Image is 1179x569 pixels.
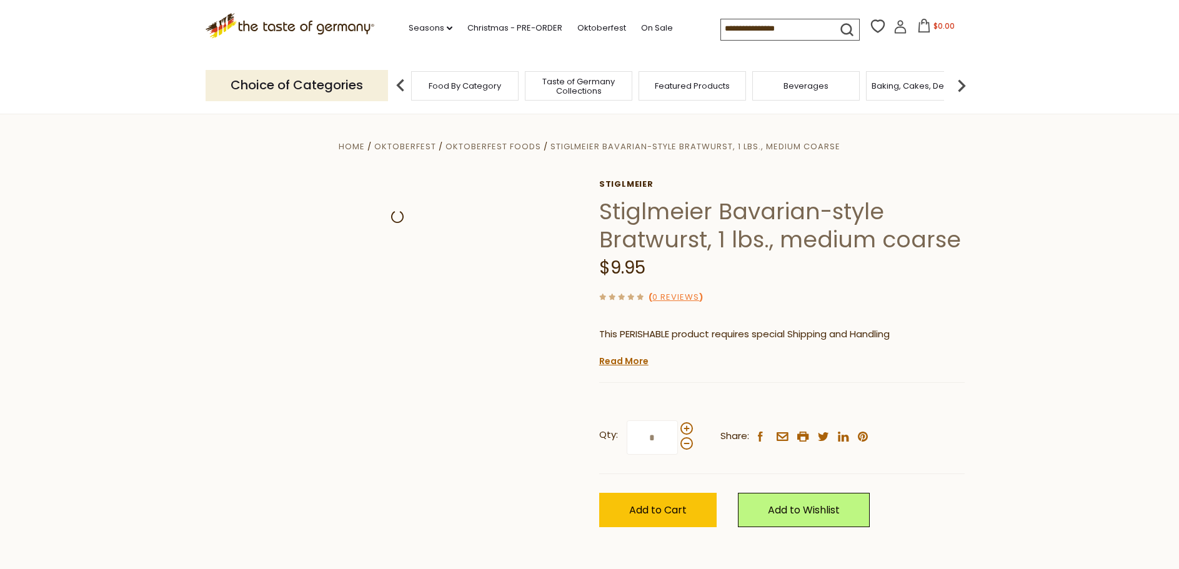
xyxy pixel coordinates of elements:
[577,21,626,35] a: Oktoberfest
[720,428,749,444] span: Share:
[599,427,618,443] strong: Qty:
[933,21,955,31] span: $0.00
[339,141,365,152] a: Home
[599,493,717,527] button: Add to Cart
[652,291,699,304] a: 0 Reviews
[910,19,963,37] button: $0.00
[409,21,452,35] a: Seasons
[599,197,965,254] h1: Stiglmeier Bavarian-style Bratwurst, 1 lbs., medium coarse
[529,77,629,96] a: Taste of Germany Collections
[550,141,840,152] a: Stiglmeier Bavarian-style Bratwurst, 1 lbs., medium coarse
[206,70,388,101] p: Choice of Categories
[388,73,413,98] img: previous arrow
[611,352,965,367] li: We will ship this product in heat-protective packaging and ice.
[599,327,965,342] p: This PERISHABLE product requires special Shipping and Handling
[949,73,974,98] img: next arrow
[467,21,562,35] a: Christmas - PRE-ORDER
[627,420,678,455] input: Qty:
[655,81,730,91] a: Featured Products
[641,21,673,35] a: On Sale
[599,355,649,367] a: Read More
[872,81,968,91] a: Baking, Cakes, Desserts
[599,179,965,189] a: Stiglmeier
[738,493,870,527] a: Add to Wishlist
[649,291,703,303] span: ( )
[374,141,436,152] a: Oktoberfest
[445,141,541,152] a: Oktoberfest Foods
[629,503,687,517] span: Add to Cart
[784,81,828,91] a: Beverages
[599,255,645,280] span: $9.95
[429,81,501,91] a: Food By Category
